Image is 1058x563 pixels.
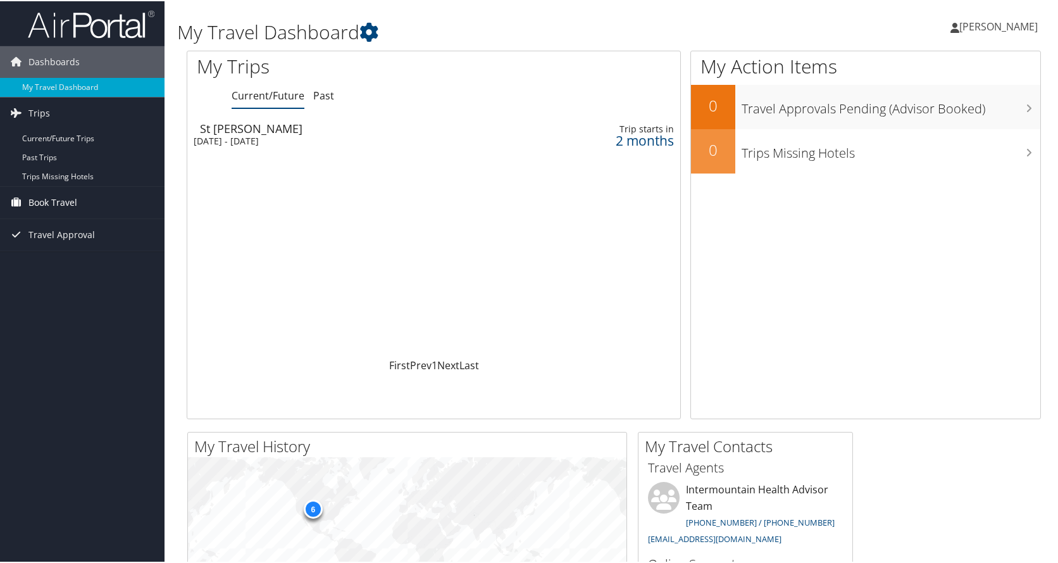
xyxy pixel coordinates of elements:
img: airportal-logo.png [28,8,154,38]
a: Last [459,357,479,371]
div: [DATE] - [DATE] [194,134,495,146]
h2: My Travel History [194,434,626,456]
a: Current/Future [232,87,304,101]
span: Book Travel [28,186,77,217]
h1: My Travel Dashboard [177,18,759,44]
a: Prev [410,357,432,371]
div: 2 months [554,134,674,145]
span: Travel Approval [28,218,95,250]
span: Trips [28,96,50,128]
a: 1 [432,357,437,371]
div: Trip starts in [554,122,674,134]
h3: Travel Approvals Pending (Advisor Booked) [742,92,1040,117]
a: Past [313,87,334,101]
a: Next [437,357,459,371]
h2: 0 [691,138,735,160]
div: 6 [303,498,322,517]
div: St [PERSON_NAME] [200,122,501,133]
a: [PERSON_NAME] [950,6,1050,44]
h3: Trips Missing Hotels [742,137,1040,161]
a: [PHONE_NUMBER] / [PHONE_NUMBER] [686,516,835,527]
a: [EMAIL_ADDRESS][DOMAIN_NAME] [648,532,781,543]
a: First [389,357,410,371]
h1: My Trips [197,52,466,79]
h2: My Travel Contacts [645,434,852,456]
a: 0Travel Approvals Pending (Advisor Booked) [691,84,1040,128]
a: 0Trips Missing Hotels [691,128,1040,172]
li: Intermountain Health Advisor Team [642,481,849,548]
h2: 0 [691,94,735,115]
span: Dashboards [28,45,80,77]
h3: Travel Agents [648,458,843,476]
span: [PERSON_NAME] [959,18,1038,32]
h1: My Action Items [691,52,1040,79]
